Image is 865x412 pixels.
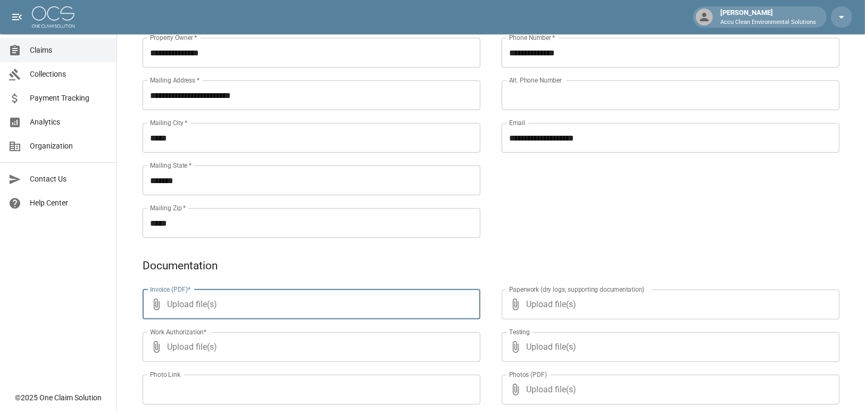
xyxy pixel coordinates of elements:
[167,290,452,319] span: Upload file(s)
[32,6,74,28] img: ocs-logo-white-transparent.png
[526,332,811,362] span: Upload file(s)
[509,118,525,127] label: Email
[15,392,102,403] div: © 2025 One Claim Solution
[150,33,197,42] label: Property Owner
[167,332,452,362] span: Upload file(s)
[30,197,108,209] span: Help Center
[720,18,816,27] p: Accu Clean Environmental Solutions
[509,76,562,85] label: Alt. Phone Number
[526,290,811,319] span: Upload file(s)
[30,45,108,56] span: Claims
[509,370,547,379] label: Photos (PDF)
[30,93,108,104] span: Payment Tracking
[150,118,188,127] label: Mailing City
[30,174,108,185] span: Contact Us
[716,7,820,27] div: [PERSON_NAME]
[150,76,199,85] label: Mailing Address
[150,370,180,379] label: Photo Link
[509,285,645,294] label: Paperwork (dry logs, supporting documentation)
[509,327,530,336] label: Testing
[30,141,108,152] span: Organization
[526,375,811,405] span: Upload file(s)
[150,161,192,170] label: Mailing State
[509,33,555,42] label: Phone Number
[6,6,28,28] button: open drawer
[30,69,108,80] span: Collections
[30,117,108,128] span: Analytics
[150,285,191,294] label: Invoice (PDF)*
[150,203,186,212] label: Mailing Zip
[150,327,207,336] label: Work Authorization*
